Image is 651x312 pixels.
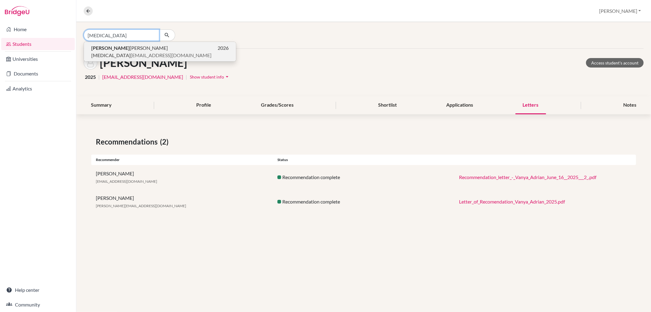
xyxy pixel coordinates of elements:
[273,157,454,163] div: Status
[273,198,454,205] div: Recommendation complete
[5,6,29,16] img: Bridge-U
[84,56,97,70] img: Vanya Adrian's avatar
[91,52,131,58] b: [MEDICAL_DATA]
[190,72,230,82] button: Show student infoarrow_drop_down
[1,53,75,65] a: Universities
[91,52,212,59] span: [EMAIL_ADDRESS][DOMAIN_NAME]
[96,179,157,184] span: [EMAIL_ADDRESS][DOMAIN_NAME]
[1,23,75,35] a: Home
[596,5,644,17] button: [PERSON_NAME]
[459,174,596,180] a: Recommendation_letter_-_Vanya_Adrian_June_16__2025___2_.pdf
[459,199,565,204] a: Letter_of_Recomendation_Vanya_Adrian_2025.pdf
[186,73,187,81] span: |
[371,96,404,114] div: Shortlist
[85,73,96,81] span: 2025
[586,58,644,68] a: Access student's account
[190,74,224,79] span: Show student info
[91,45,130,51] b: [PERSON_NAME]
[1,68,75,80] a: Documents
[273,174,454,181] div: Recommendation complete
[439,96,480,114] div: Applications
[84,42,236,61] button: [PERSON_NAME][PERSON_NAME]2026[MEDICAL_DATA][EMAIL_ADDRESS][DOMAIN_NAME]
[189,96,219,114] div: Profile
[98,73,100,81] span: |
[616,96,644,114] div: Notes
[84,96,119,114] div: Summary
[96,204,186,208] span: [PERSON_NAME][EMAIL_ADDRESS][DOMAIN_NAME]
[1,38,75,50] a: Students
[515,96,546,114] div: Letters
[1,284,75,296] a: Help center
[91,44,168,52] span: [PERSON_NAME]
[91,170,273,185] div: [PERSON_NAME]
[1,299,75,311] a: Community
[96,136,160,147] span: Recommendations
[160,136,171,147] span: (2)
[218,44,229,52] span: 2026
[100,56,187,69] h1: [PERSON_NAME]
[91,194,273,209] div: [PERSON_NAME]
[1,83,75,95] a: Analytics
[102,73,183,81] a: [EMAIL_ADDRESS][DOMAIN_NAME]
[91,157,273,163] div: Recommender
[84,29,159,41] input: Find student by name...
[254,96,301,114] div: Grades/Scores
[224,74,230,80] i: arrow_drop_down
